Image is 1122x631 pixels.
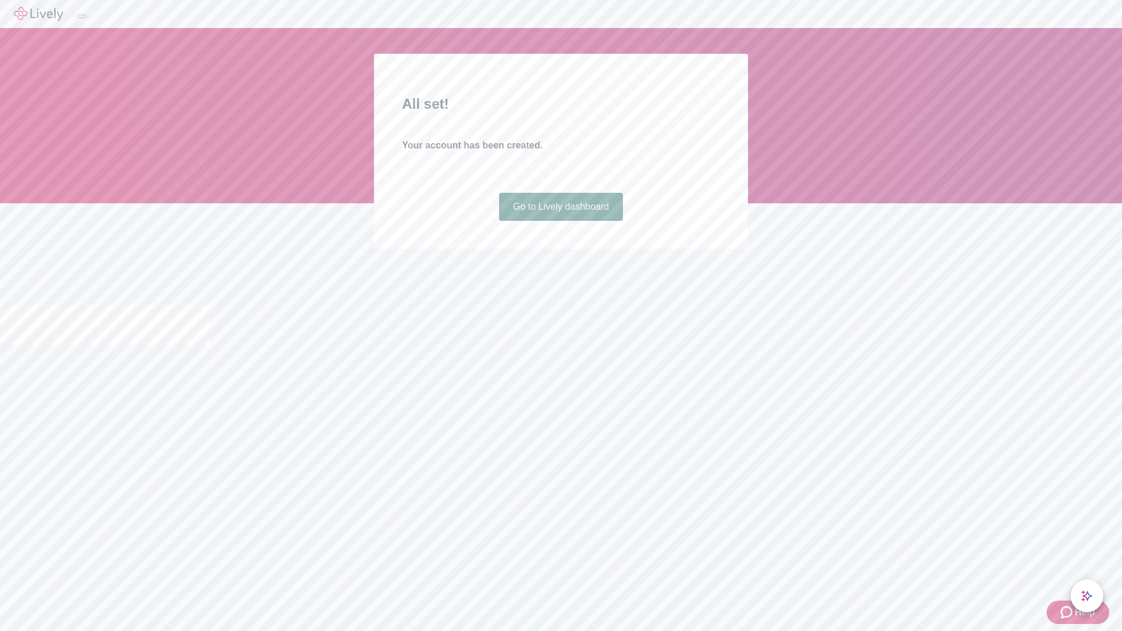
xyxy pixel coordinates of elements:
[1061,605,1075,619] svg: Zendesk support icon
[1071,580,1103,612] button: chat
[402,93,720,115] h2: All set!
[1075,605,1095,619] span: Help
[1047,601,1109,624] button: Zendesk support iconHelp
[14,7,63,21] img: Lively
[499,193,624,221] a: Go to Lively dashboard
[77,15,86,18] button: Log out
[1081,590,1093,602] svg: Lively AI Assistant
[402,138,720,152] h4: Your account has been created.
